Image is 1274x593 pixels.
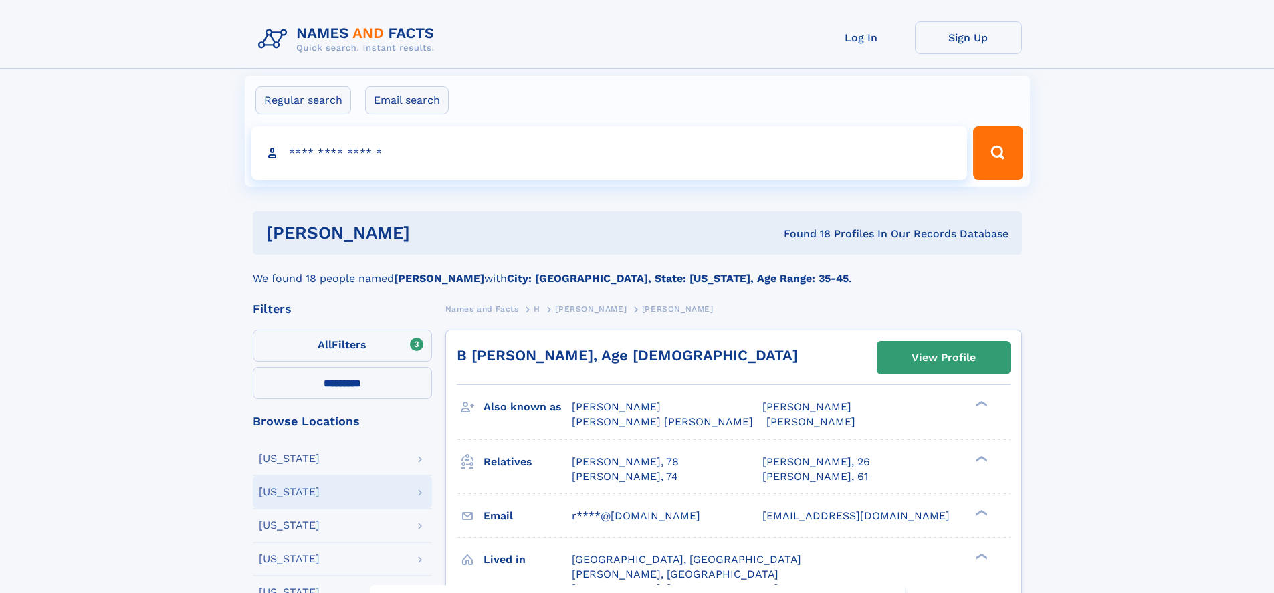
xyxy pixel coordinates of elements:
[259,487,320,497] div: [US_STATE]
[457,347,798,364] a: B [PERSON_NAME], Age [DEMOGRAPHIC_DATA]
[915,21,1022,54] a: Sign Up
[445,300,519,317] a: Names and Facts
[972,400,988,408] div: ❯
[394,272,484,285] b: [PERSON_NAME]
[572,455,679,469] a: [PERSON_NAME], 78
[251,126,968,180] input: search input
[808,21,915,54] a: Log In
[253,415,432,427] div: Browse Locations
[597,227,1008,241] div: Found 18 Profiles In Our Records Database
[484,396,572,419] h3: Also known as
[484,548,572,571] h3: Lived in
[253,21,445,57] img: Logo Names and Facts
[365,86,449,114] label: Email search
[259,520,320,531] div: [US_STATE]
[572,400,661,413] span: [PERSON_NAME]
[484,451,572,473] h3: Relatives
[534,300,540,317] a: H
[762,455,870,469] a: [PERSON_NAME], 26
[484,505,572,527] h3: Email
[555,300,627,317] a: [PERSON_NAME]
[973,126,1023,180] button: Search Button
[972,552,988,560] div: ❯
[572,568,778,580] span: [PERSON_NAME], [GEOGRAPHIC_DATA]
[972,508,988,517] div: ❯
[259,554,320,564] div: [US_STATE]
[572,415,753,428] span: [PERSON_NAME] [PERSON_NAME]
[507,272,849,285] b: City: [GEOGRAPHIC_DATA], State: [US_STATE], Age Range: 35-45
[912,342,976,373] div: View Profile
[762,400,851,413] span: [PERSON_NAME]
[762,509,950,522] span: [EMAIL_ADDRESS][DOMAIN_NAME]
[259,453,320,464] div: [US_STATE]
[318,338,332,351] span: All
[253,303,432,315] div: Filters
[642,304,714,314] span: [PERSON_NAME]
[572,553,801,566] span: [GEOGRAPHIC_DATA], [GEOGRAPHIC_DATA]
[255,86,351,114] label: Regular search
[266,225,597,241] h1: [PERSON_NAME]
[766,415,855,428] span: [PERSON_NAME]
[572,469,678,484] a: [PERSON_NAME], 74
[555,304,627,314] span: [PERSON_NAME]
[534,304,540,314] span: H
[877,342,1010,374] a: View Profile
[253,255,1022,287] div: We found 18 people named with .
[253,330,432,362] label: Filters
[762,469,868,484] a: [PERSON_NAME], 61
[972,454,988,463] div: ❯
